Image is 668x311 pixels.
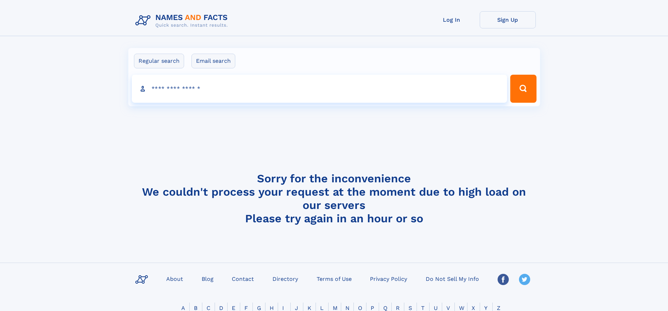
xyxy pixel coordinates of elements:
a: Sign Up [480,11,536,28]
img: Logo Names and Facts [133,11,234,30]
button: Search Button [510,75,536,103]
a: Privacy Policy [367,273,410,284]
a: About [163,273,186,284]
input: search input [132,75,507,103]
h4: Sorry for the inconvenience We couldn't process your request at the moment due to high load on ou... [133,172,536,225]
a: Terms of Use [314,273,355,284]
a: Do Not Sell My Info [423,273,482,284]
a: Log In [424,11,480,28]
a: Contact [229,273,257,284]
label: Email search [191,54,235,68]
img: Facebook [498,274,509,285]
a: Blog [199,273,216,284]
img: Twitter [519,274,530,285]
a: Directory [270,273,301,284]
label: Regular search [134,54,184,68]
